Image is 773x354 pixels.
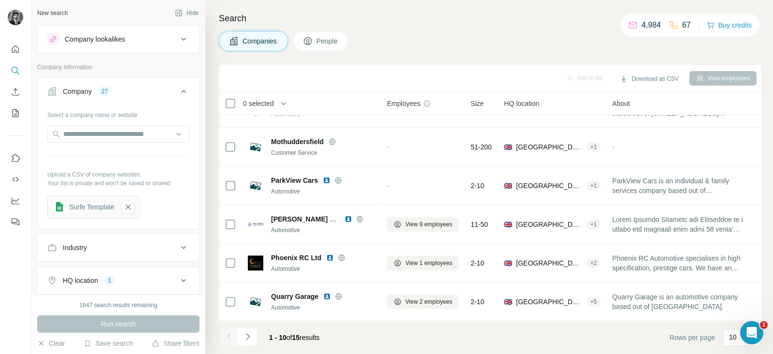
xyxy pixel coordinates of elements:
span: 2-10 [471,258,484,268]
img: LinkedIn logo [344,215,352,223]
div: HQ location [63,276,98,285]
div: 1647 search results remaining [80,301,157,310]
button: HQ location1 [38,269,199,292]
button: Quick start [8,41,23,58]
img: Logo of ParkView Cars [248,178,263,193]
span: Mothuddersfield [271,137,324,147]
span: Rows per page [670,333,715,342]
div: + 2 [587,259,601,267]
p: Upload a CSV of company websites. [47,170,189,179]
span: [GEOGRAPHIC_DATA], [GEOGRAPHIC_DATA], [GEOGRAPHIC_DATA] [516,181,582,191]
span: Size [471,99,484,108]
button: Download as CSV [613,72,685,86]
span: HQ location [504,99,539,108]
span: 11-50 [471,220,488,229]
span: of [286,334,292,341]
p: 10 [729,332,737,342]
div: Automotive [271,303,375,312]
span: 🇬🇧 [504,297,512,307]
div: 1 [104,276,115,285]
img: LinkedIn logo [326,254,334,262]
span: [GEOGRAPHIC_DATA], [GEOGRAPHIC_DATA]|Yorks & Humberside|[GEOGRAPHIC_DATA] (HD)|[GEOGRAPHIC_DATA] [516,220,582,229]
div: Industry [63,243,87,252]
div: Surfe Template [69,202,115,212]
span: 2-10 [471,181,484,191]
button: Feedback [8,213,23,231]
span: - [387,143,389,151]
span: results [269,334,319,341]
span: - [387,182,389,190]
button: Company27 [38,80,199,107]
p: Company information [37,63,200,72]
div: New search [37,9,68,17]
span: People [316,36,339,46]
img: Logo of Phoenix RC Ltd [248,255,263,271]
div: 27 [98,87,112,96]
div: + 1 [587,181,601,190]
img: Logo of Mothuddersfield [248,139,263,155]
span: [PERSON_NAME] Caravans Ltd [271,215,372,223]
img: Logo of Peter Roberts Caravans Ltd [248,217,263,232]
div: Automotive [271,187,375,196]
button: Industry [38,236,199,259]
button: My lists [8,104,23,122]
button: Clear [37,339,65,348]
button: Navigate to next page [238,327,258,346]
span: Quarry Garage [271,292,318,301]
span: View 2 employees [405,297,452,306]
img: Avatar [8,10,23,25]
span: Lorem Ipsumdo Sitametc adi Elitseddoe te i utlabo etd magnaali enim admi 58 venia’ quisnostru ex ... [612,215,755,234]
span: Companies [243,36,278,46]
span: ParkView Cars [271,176,318,185]
span: 🇬🇧 [504,181,512,191]
div: Automotive [271,226,375,235]
span: 🇬🇧 [504,220,512,229]
span: 51-200 [471,142,492,152]
div: Company lookalikes [65,34,125,44]
img: gsheets icon [53,200,66,214]
span: - [612,143,615,151]
p: 4,984 [642,19,661,31]
button: Enrich CSV [8,83,23,101]
div: + 1 [587,220,601,229]
p: Your list is private and won't be saved or shared. [47,179,189,188]
span: [GEOGRAPHIC_DATA] [516,297,582,307]
button: Search [8,62,23,79]
div: Customer Service [271,148,375,157]
img: Logo of Quarry Garage [248,294,263,310]
button: View 1 employees [387,256,459,270]
span: About [612,99,630,108]
span: 2-10 [471,297,484,307]
span: Phoenix RC Automotive specialises in high specification, prestige cars. We have an excellent team... [612,253,755,273]
span: ParkView Cars is an individual & family services company based out of [GEOGRAPHIC_DATA] Cars, [GE... [612,176,755,195]
h4: Search [219,12,761,25]
span: Quarry Garage is an automotive company based out of [GEOGRAPHIC_DATA]. [612,292,755,311]
div: + 5 [587,297,601,306]
span: [GEOGRAPHIC_DATA], [GEOGRAPHIC_DATA], [GEOGRAPHIC_DATA] [516,258,582,268]
span: 1 [760,321,768,329]
span: 15 [292,334,300,341]
p: 67 [682,19,691,31]
div: + 1 [587,143,601,151]
span: Employees [387,99,420,108]
button: Buy credits [707,18,752,32]
button: Dashboard [8,192,23,209]
img: LinkedIn logo [323,293,331,300]
button: Share filters [152,339,200,348]
button: Save search [84,339,133,348]
div: Company [63,87,92,96]
span: 🇬🇧 [504,142,512,152]
div: Select a company name or website [47,107,189,119]
span: 🇬🇧 [504,258,512,268]
span: 1 - 10 [269,334,286,341]
button: Use Surfe on LinkedIn [8,149,23,167]
button: Hide [168,6,205,20]
button: Use Surfe API [8,171,23,188]
span: [GEOGRAPHIC_DATA], [GEOGRAPHIC_DATA]|Yorks & Humberside|[GEOGRAPHIC_DATA] (HD)|[GEOGRAPHIC_DATA] [516,142,582,152]
span: Phoenix RC Ltd [271,253,321,263]
span: 0 selected [243,99,274,108]
button: Company lookalikes [38,28,199,51]
button: View 9 employees [387,217,459,232]
iframe: Intercom live chat [740,321,763,344]
button: View 2 employees [387,295,459,309]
